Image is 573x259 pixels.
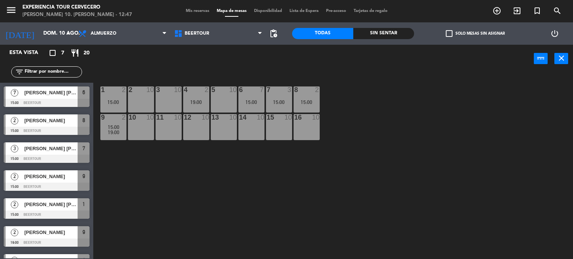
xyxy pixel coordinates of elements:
i: filter_list [15,67,24,76]
div: 14 [239,114,239,121]
span: 8 [82,116,85,125]
div: 2 [205,86,209,93]
span: [PERSON_NAME] [PERSON_NAME] [24,89,78,97]
span: 9 [82,172,85,181]
i: power_input [536,54,545,63]
div: 10 [312,114,320,121]
div: Esta vista [4,48,54,57]
span: Almuerzo [91,31,116,36]
span: 15:00 [108,124,119,130]
i: arrow_drop_down [64,29,73,38]
div: 15:00 [294,100,320,105]
span: [PERSON_NAME] [PERSON_NAME] [24,200,78,208]
span: 20 [84,49,90,57]
span: 2 [11,201,18,208]
i: close [557,54,566,63]
span: [PERSON_NAME] [PERSON_NAME] [24,145,78,152]
span: 7 [82,144,85,153]
span: 7 [61,49,64,57]
span: 2 [11,173,18,180]
div: 15:00 [100,100,126,105]
div: 8 [294,86,295,93]
span: 2 [11,229,18,236]
button: close [554,53,568,64]
span: 6 [82,88,85,97]
div: 6 [239,86,239,93]
i: turned_in_not [533,6,542,15]
div: Experiencia Tour Cervecero [22,4,132,11]
div: 10 [257,114,264,121]
div: 10 [147,114,154,121]
div: 3 [156,86,157,93]
div: Sin sentar [353,28,414,39]
div: 2 [122,86,126,93]
span: 7 [11,89,18,97]
input: Filtrar por nombre... [24,68,82,76]
label: Solo mesas sin asignar [446,30,505,37]
i: add_circle_outline [492,6,501,15]
span: Lista de Espera [286,9,322,13]
div: 16 [294,114,295,121]
div: 10 [285,114,292,121]
div: 1 [101,86,101,93]
div: 9 [101,114,101,121]
i: power_settings_new [550,29,559,38]
span: 9 [82,228,85,237]
span: Mapa de mesas [213,9,250,13]
div: 10 [174,114,182,121]
div: 10 [229,114,237,121]
span: check_box_outline_blank [446,30,453,37]
div: 15:00 [266,100,292,105]
div: 10 [147,86,154,93]
button: menu [6,4,17,18]
div: 15:00 [238,100,264,105]
span: [PERSON_NAME] [24,173,78,180]
span: [PERSON_NAME] [24,228,78,236]
i: restaurant [71,48,79,57]
span: pending_actions [269,29,278,38]
span: [PERSON_NAME] [24,117,78,124]
div: 2 [315,86,320,93]
div: 10 [229,86,237,93]
div: 2 [122,114,126,121]
div: 7 [260,86,264,93]
span: Beertour [185,31,209,36]
div: 3 [288,86,292,93]
span: 3 [11,145,18,152]
span: 1 [82,200,85,209]
span: Mis reservas [182,9,213,13]
div: [PERSON_NAME] 10. [PERSON_NAME] - 12:47 [22,11,132,19]
span: Tarjetas de regalo [350,9,391,13]
i: search [553,6,562,15]
button: power_input [534,53,548,64]
span: Pre-acceso [322,9,350,13]
span: 2 [11,117,18,124]
div: Todas [292,28,353,39]
div: 11 [156,114,157,121]
i: exit_to_app [513,6,522,15]
div: 19:00 [183,100,209,105]
i: crop_square [48,48,57,57]
div: 10 [202,114,209,121]
i: menu [6,4,17,16]
div: 10 [174,86,182,93]
span: Disponibilidad [250,9,286,13]
span: 19:00 [108,129,119,135]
